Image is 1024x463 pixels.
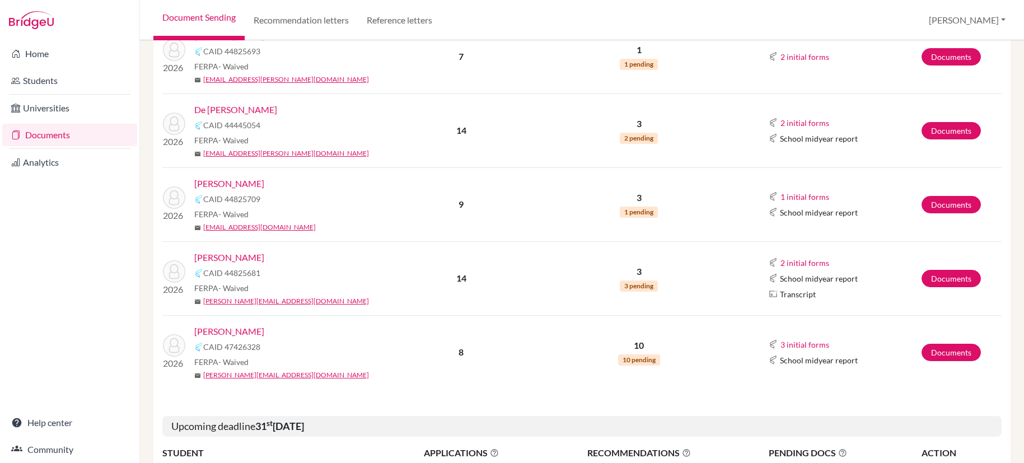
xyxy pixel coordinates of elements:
b: 14 [456,273,466,283]
img: Common App logo [194,47,203,56]
b: 31 [DATE] [255,420,304,432]
span: Transcript [780,288,816,300]
span: 1 pending [620,207,658,218]
img: Common App logo [194,269,203,278]
a: Documents [922,270,981,287]
a: De [PERSON_NAME] [194,103,277,116]
img: Common App logo [194,121,203,130]
span: CAID 44825709 [203,193,260,205]
span: School midyear report [780,354,858,366]
img: Common App logo [194,195,203,204]
p: 2026 [163,209,185,222]
img: Common App logo [769,134,778,143]
button: 2 initial forms [780,256,830,269]
span: FERPA [194,282,249,294]
b: 14 [456,125,466,135]
span: - Waived [218,62,249,71]
span: APPLICATIONS [387,446,535,460]
a: Documents [922,122,981,139]
a: [PERSON_NAME][EMAIL_ADDRESS][DOMAIN_NAME] [203,296,369,306]
a: Universities [2,97,137,119]
span: 10 pending [618,354,660,366]
span: 2 pending [620,133,658,144]
img: Ragoonath, Gabriella [163,334,185,357]
span: CAID 47426328 [203,341,260,353]
img: De La Rosa, Evan [163,113,185,135]
img: Common App logo [769,356,778,364]
button: [PERSON_NAME] [924,10,1011,31]
b: 7 [459,51,464,62]
span: 1 pending [620,59,658,70]
sup: st [266,419,273,428]
span: School midyear report [780,133,858,144]
span: - Waived [218,283,249,293]
img: Bridge-U [9,11,54,29]
img: Common App logo [769,258,778,267]
a: [EMAIL_ADDRESS][PERSON_NAME][DOMAIN_NAME] [203,74,369,85]
p: 2026 [163,61,185,74]
img: Common App logo [769,208,778,217]
span: FERPA [194,134,249,146]
span: - Waived [218,357,249,367]
a: [PERSON_NAME] [194,325,264,338]
p: 3 [536,265,741,278]
b: 9 [459,199,464,209]
button: 1 initial forms [780,190,830,203]
a: Documents [2,124,137,146]
span: CAID 44825693 [203,45,260,57]
span: School midyear report [780,273,858,284]
button: 2 initial forms [780,50,830,63]
th: STUDENT [162,446,386,460]
img: Common App logo [769,274,778,283]
img: Common App logo [769,340,778,349]
a: Home [2,43,137,65]
span: 3 pending [620,280,658,292]
p: 10 [536,339,741,352]
img: Collier, Ava [163,39,185,61]
p: 2026 [163,357,185,370]
a: Documents [922,48,981,66]
a: Help center [2,411,137,434]
h5: Upcoming deadline [162,416,1002,437]
img: Common App logo [769,118,778,127]
th: ACTION [921,446,1002,460]
span: mail [194,151,201,157]
span: mail [194,298,201,305]
a: [EMAIL_ADDRESS][PERSON_NAME][DOMAIN_NAME] [203,148,369,158]
p: 2026 [163,135,185,148]
span: mail [194,77,201,83]
img: Mackenzie, Adam [163,186,185,209]
button: 3 initial forms [780,338,830,351]
span: FERPA [194,208,249,220]
span: - Waived [218,135,249,145]
a: Documents [922,196,981,213]
img: Common App logo [769,52,778,61]
p: 2026 [163,283,185,296]
span: mail [194,225,201,231]
button: 2 initial forms [780,116,830,129]
a: Community [2,438,137,461]
p: 1 [536,43,741,57]
p: 3 [536,117,741,130]
a: [PERSON_NAME] [194,177,264,190]
p: 3 [536,191,741,204]
img: Peterson, Hannah [163,260,185,283]
span: mail [194,372,201,379]
a: Analytics [2,151,137,174]
img: Parchments logo [769,289,778,298]
span: PENDING DOCS [769,446,920,460]
img: Common App logo [769,192,778,201]
img: Common App logo [194,343,203,352]
span: School midyear report [780,207,858,218]
b: 8 [459,347,464,357]
span: - Waived [218,209,249,219]
span: CAID 44825681 [203,267,260,279]
a: [PERSON_NAME][EMAIL_ADDRESS][DOMAIN_NAME] [203,370,369,380]
span: CAID 44445054 [203,119,260,131]
a: [EMAIL_ADDRESS][DOMAIN_NAME] [203,222,316,232]
span: RECOMMENDATIONS [536,446,741,460]
span: FERPA [194,60,249,72]
span: FERPA [194,356,249,368]
a: Documents [922,344,981,361]
a: [PERSON_NAME] [194,251,264,264]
